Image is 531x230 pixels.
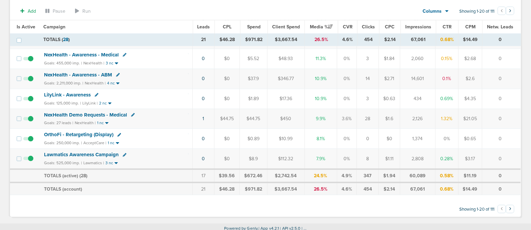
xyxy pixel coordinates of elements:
span: Add [28,8,36,14]
span: Impressions [405,24,431,30]
small: 2 nc [99,101,107,106]
span: Showing 1-20 of 111 [459,207,494,213]
span: OrthoFi - Retargeting (Display) [44,132,113,138]
span: CPL [223,24,232,30]
td: $0.89 [239,129,267,149]
ul: Pagination [498,206,514,214]
small: AcceptCare | [83,141,106,145]
small: NexHealth | [85,81,106,85]
td: 0 [482,69,521,89]
td: 60,089 [400,169,436,183]
td: 0% [337,49,357,69]
button: Add [17,6,40,16]
td: 0 [482,49,521,69]
small: 1 nc [97,121,104,126]
a: 0 [202,136,205,142]
span: Media % [310,24,333,30]
td: 1.32% [436,109,458,129]
td: 67,061 [400,183,436,195]
td: 0 [482,149,521,169]
span: Clicks [362,24,375,30]
td: 21 [193,34,214,46]
td: 4.6% [337,183,357,195]
a: 0 [202,76,205,81]
td: 14 [357,69,379,89]
td: 2,126 [400,109,436,129]
td: 3 [357,89,379,109]
td: 434 [400,89,436,109]
td: $0 [214,89,240,109]
td: 0.58% [436,169,458,183]
td: $2.68 [458,49,482,69]
td: 10.9% [305,89,337,109]
td: 26.5% [305,183,337,195]
td: 0 [482,129,521,149]
td: 2,060 [400,49,436,69]
td: $14.49 [458,183,482,195]
td: 0 [482,89,521,109]
small: Goals: 2,211,000 imp. | [44,81,83,86]
td: 0% [337,89,357,109]
span: Is Active [17,24,35,30]
td: 454 [358,34,379,46]
td: 0 [482,109,521,129]
td: $346.77 [267,69,305,89]
span: CPC [385,24,395,30]
span: Campaign [43,24,65,30]
td: $11.19 [458,169,482,183]
a: 1 [203,116,204,122]
td: $0 [214,149,240,169]
td: 347 [357,169,379,183]
td: $0 [214,129,240,149]
td: 0 [357,129,379,149]
small: NexHealth | [83,61,104,65]
td: $450 [267,109,305,129]
td: 14,601 [400,69,436,89]
td: 24.5% [305,169,337,183]
td: $0 [379,129,400,149]
td: 26.5% [305,34,338,46]
small: Goals: 125,000 imp. | [44,101,81,106]
td: 10.9% [305,69,337,89]
span: 28 [81,173,86,179]
td: $37.9 [239,69,267,89]
td: 0 [482,169,521,183]
span: Showing 1-20 of 111 [459,9,494,14]
button: Go to next page [506,205,514,213]
td: 0 [483,34,521,46]
td: $1.89 [239,89,267,109]
small: Goals: 525,000 imp. | [44,161,82,166]
td: $21.05 [458,109,482,129]
span: CPM [465,24,476,30]
td: $1.94 [379,169,400,183]
td: 0.69% [436,89,458,109]
td: $1.11 [379,149,400,169]
td: TOTALS ( ) [39,34,193,46]
td: $14.49 [458,34,482,46]
small: 4 nc [107,81,115,86]
small: Goals: 455,000 imp. | [44,61,82,66]
td: 11.3% [305,49,337,69]
td: 3 [357,49,379,69]
td: $2.6 [458,69,482,89]
td: $971.82 [239,183,267,195]
td: 17 [192,169,214,183]
td: 3.6% [337,109,357,129]
td: $2.71 [379,69,400,89]
td: $39.56 [214,169,240,183]
td: 7.9% [305,149,337,169]
td: $0.63 [379,89,400,109]
td: 4.9% [337,169,357,183]
small: LilyLink | [82,101,98,105]
a: 0 [202,156,205,162]
ul: Pagination [498,8,514,16]
td: 4.6% [338,34,357,46]
small: Goals: 27 leads | [44,121,73,126]
td: 0.1% [436,69,458,89]
td: 0% [337,149,357,169]
td: 67,061 [401,34,436,46]
td: $0 [214,49,240,69]
td: 2,808 [400,149,436,169]
td: TOTALS (account) [40,183,192,195]
small: 1 nc [108,141,114,146]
